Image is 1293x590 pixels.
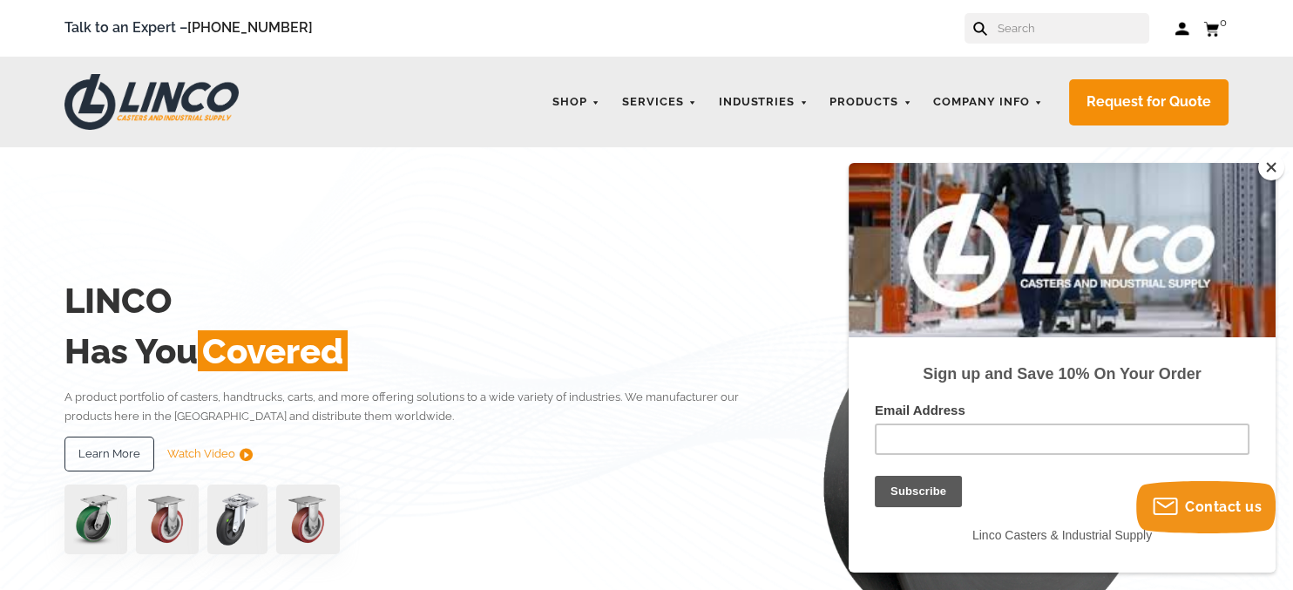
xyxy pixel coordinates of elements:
a: Request for Quote [1069,79,1229,125]
a: Shop [544,85,609,119]
a: Industries [710,85,817,119]
a: Watch Video [167,437,253,471]
span: Covered [198,330,348,371]
input: Subscribe [26,313,113,344]
img: lvwpp200rst849959jpg-30522-removebg-preview-1.png [207,485,267,554]
img: pn3orx8a-94725-1-1-.png [64,485,126,554]
a: [PHONE_NUMBER] [187,19,313,36]
p: A product portfolio of casters, handtrucks, carts, and more offering solutions to a wide variety ... [64,388,760,425]
a: Log in [1175,20,1190,37]
span: Talk to an Expert – [64,17,313,40]
a: 0 [1203,17,1229,39]
span: Linco Casters & Industrial Supply [124,365,303,379]
img: capture-59611-removebg-preview-1.png [136,485,200,554]
img: LINCO CASTERS & INDUSTRIAL SUPPLY [64,74,239,130]
span: 0 [1220,16,1227,29]
button: Close [1258,154,1284,180]
button: Contact us [1136,481,1276,533]
label: Email Address [26,240,401,261]
a: Products [821,85,920,119]
input: Search [996,13,1149,44]
a: Services [613,85,706,119]
img: capture-59611-removebg-preview-1.png [276,485,340,554]
h2: Has You [64,326,760,376]
img: subtract.png [240,448,253,461]
strong: Sign up and Save 10% On Your Order [74,202,352,220]
h2: LINCO [64,275,760,326]
a: Company Info [924,85,1052,119]
a: Learn More [64,437,154,471]
span: Contact us [1185,498,1262,515]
